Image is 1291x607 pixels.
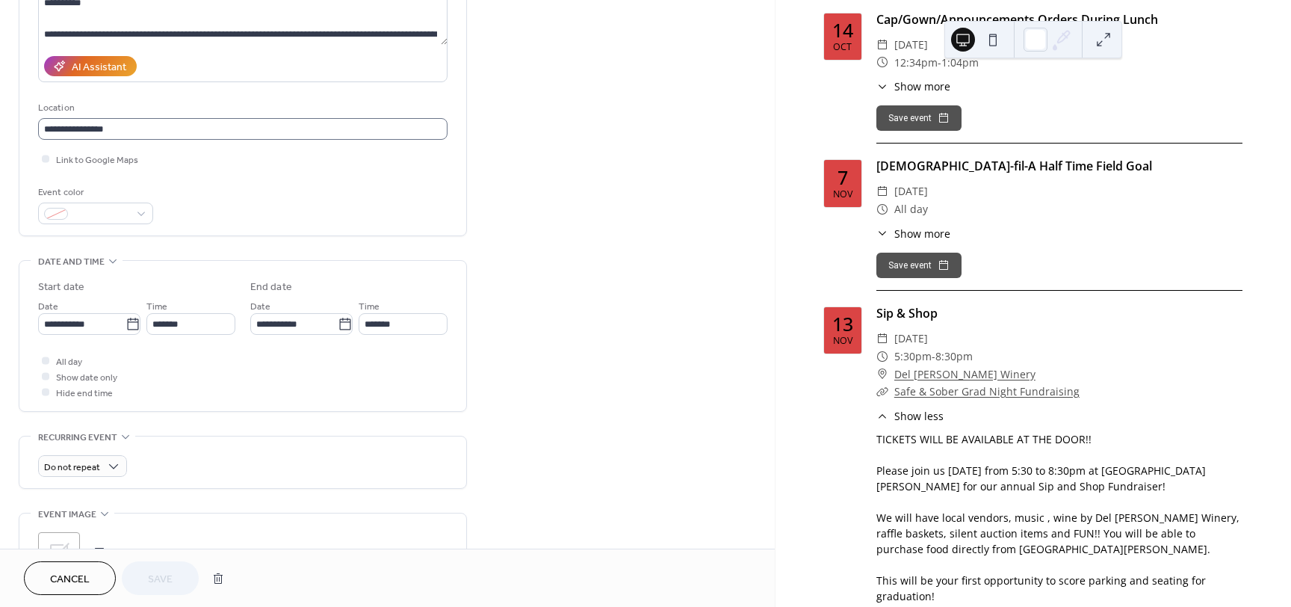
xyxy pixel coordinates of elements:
[876,182,888,200] div: ​
[876,36,888,54] div: ​
[38,299,58,315] span: Date
[876,383,888,401] div: ​
[876,226,950,241] button: ​Show more
[894,54,938,72] span: 12:34pm
[894,226,950,241] span: Show more
[894,348,932,366] span: 5:30pm
[832,21,853,40] div: 14
[56,370,117,386] span: Show date only
[876,408,944,424] button: ​Show less
[38,100,445,116] div: Location
[932,348,935,366] span: -
[876,200,888,218] div: ​
[876,10,1242,28] div: Cap/Gown/Announcements Orders During Lunch
[833,190,852,200] div: Nov
[876,78,888,94] div: ​
[833,43,852,52] div: Oct
[56,354,82,370] span: All day
[876,226,888,241] div: ​
[72,60,126,76] div: AI Assistant
[876,408,888,424] div: ​
[56,152,138,168] span: Link to Google Maps
[894,384,1080,398] a: Safe & Sober Grad Night Fundraising
[250,299,270,315] span: Date
[894,408,944,424] span: Show less
[876,105,962,131] button: Save event
[359,299,380,315] span: Time
[876,54,888,72] div: ​
[38,254,105,270] span: Date and time
[56,386,113,401] span: Hide end time
[894,330,928,348] span: [DATE]
[876,78,950,94] button: ​Show more
[50,572,90,588] span: Cancel
[894,200,928,218] span: All day
[832,315,853,333] div: 13
[876,253,962,278] button: Save event
[38,280,84,295] div: Start date
[876,330,888,348] div: ​
[38,507,96,523] span: Event image
[876,348,888,366] div: ​
[894,78,950,94] span: Show more
[894,366,1035,383] a: Del [PERSON_NAME] Winery
[38,430,117,446] span: Recurring event
[44,459,100,476] span: Do not repeat
[876,305,938,321] a: Sip & Shop
[876,157,1242,175] div: [DEMOGRAPHIC_DATA]-fil-A Half Time Field Goal
[941,54,979,72] span: 1:04pm
[38,532,80,574] div: ;
[250,280,292,295] div: End date
[894,36,928,54] span: [DATE]
[935,348,973,366] span: 8:30pm
[146,299,167,315] span: Time
[24,561,116,595] button: Cancel
[876,366,888,383] div: ​
[833,336,852,346] div: Nov
[894,182,928,200] span: [DATE]
[938,54,941,72] span: -
[838,168,848,187] div: 7
[44,56,137,76] button: AI Assistant
[38,185,150,200] div: Event color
